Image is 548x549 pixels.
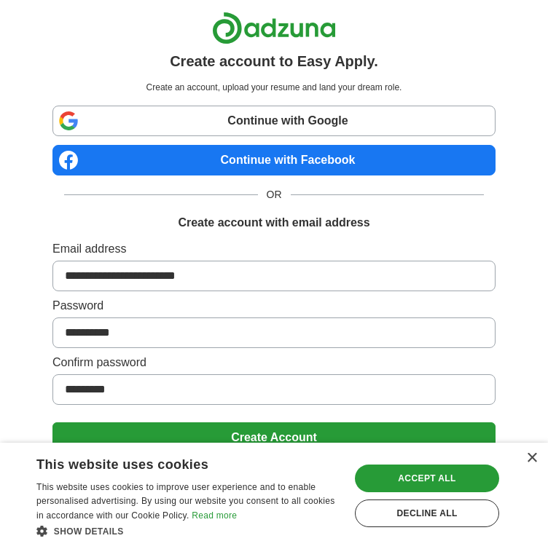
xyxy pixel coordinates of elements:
[258,187,291,202] span: OR
[170,50,378,72] h1: Create account to Easy Apply.
[178,214,369,232] h1: Create account with email address
[36,524,340,538] div: Show details
[526,453,537,464] div: Close
[52,145,496,175] a: Continue with Facebook
[212,12,336,44] img: Adzuna logo
[36,482,334,521] span: This website uses cookies to improve user experience and to enable personalised advertising. By u...
[52,240,496,258] label: Email address
[52,354,496,371] label: Confirm password
[36,451,304,473] div: This website uses cookies
[192,510,237,521] a: Read more, opens a new window
[54,526,124,537] span: Show details
[52,297,496,315] label: Password
[355,499,499,527] div: Decline all
[355,465,499,492] div: Accept all
[52,422,496,453] button: Create Account
[55,81,493,94] p: Create an account, upload your resume and land your dream role.
[52,106,496,136] a: Continue with Google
